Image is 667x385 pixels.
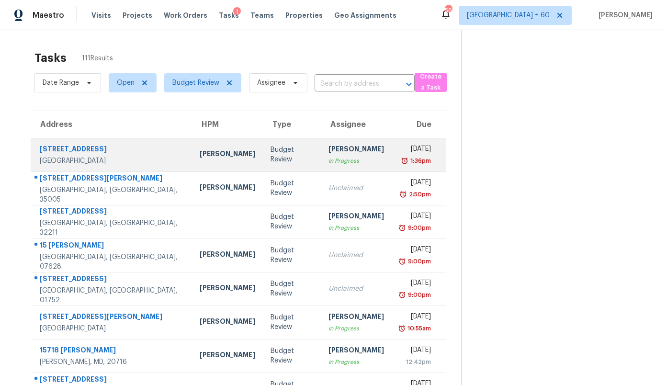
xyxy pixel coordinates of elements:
div: [PERSON_NAME] [200,283,255,295]
div: 2:50pm [407,190,431,199]
span: Date Range [43,78,79,88]
span: Create a Task [419,71,442,93]
div: [DATE] [399,178,431,190]
div: [DATE] [399,144,431,156]
span: Teams [250,11,274,20]
img: Overdue Alarm Icon [399,190,407,199]
div: 15718 [PERSON_NAME] [40,345,184,357]
h2: Tasks [34,53,67,63]
div: [PERSON_NAME] [328,312,384,324]
div: In Progress [328,156,384,166]
div: 1:36pm [408,156,431,166]
img: Overdue Alarm Icon [398,324,406,333]
div: 563 [445,6,452,15]
th: Address [31,111,192,138]
button: Create a Task [415,73,447,92]
div: [GEOGRAPHIC_DATA] [40,324,184,333]
div: Budget Review [271,313,313,332]
div: Unclaimed [328,250,384,260]
div: 9:00pm [406,257,431,266]
img: Overdue Alarm Icon [401,156,408,166]
div: 9:00pm [406,223,431,233]
div: [GEOGRAPHIC_DATA], [GEOGRAPHIC_DATA], 35005 [40,185,184,204]
div: Budget Review [271,246,313,265]
div: [DATE] [399,345,431,357]
div: [PERSON_NAME] [328,211,384,223]
span: [PERSON_NAME] [595,11,653,20]
div: [STREET_ADDRESS][PERSON_NAME] [40,312,184,324]
th: Due [392,111,446,138]
span: Geo Assignments [334,11,396,20]
div: [STREET_ADDRESS][PERSON_NAME] [40,173,184,185]
div: [DATE] [399,211,431,223]
div: Unclaimed [328,284,384,294]
div: [PERSON_NAME] [200,182,255,194]
span: Open [117,78,135,88]
div: In Progress [328,324,384,333]
div: Budget Review [271,212,313,231]
div: 9:00pm [406,290,431,300]
div: [PERSON_NAME] [200,149,255,161]
input: Search by address [315,77,388,91]
span: Work Orders [164,11,207,20]
span: Properties [285,11,323,20]
div: In Progress [328,223,384,233]
div: Budget Review [271,346,313,365]
span: Projects [123,11,152,20]
div: Budget Review [271,145,313,164]
div: [GEOGRAPHIC_DATA], [GEOGRAPHIC_DATA], 32211 [40,218,184,238]
span: Maestro [33,11,64,20]
span: 111 Results [82,54,113,63]
div: 1 [233,7,241,17]
div: [GEOGRAPHIC_DATA] [40,156,184,166]
div: 15 [PERSON_NAME] [40,240,184,252]
div: [STREET_ADDRESS] [40,206,184,218]
div: [PERSON_NAME] [328,345,384,357]
span: [GEOGRAPHIC_DATA] + 60 [467,11,550,20]
div: Budget Review [271,179,313,198]
span: Tasks [219,12,239,19]
div: [GEOGRAPHIC_DATA], [GEOGRAPHIC_DATA], 07628 [40,252,184,272]
span: Visits [91,11,111,20]
div: [PERSON_NAME], MD, 20716 [40,357,184,367]
div: In Progress [328,357,384,367]
th: Assignee [321,111,392,138]
div: [PERSON_NAME] [200,249,255,261]
div: [STREET_ADDRESS] [40,274,184,286]
div: Unclaimed [328,183,384,193]
th: Type [263,111,321,138]
div: [PERSON_NAME] [200,350,255,362]
div: [PERSON_NAME] [200,317,255,328]
div: [GEOGRAPHIC_DATA], [GEOGRAPHIC_DATA], 01752 [40,286,184,305]
div: [DATE] [399,278,431,290]
div: [PERSON_NAME] [328,144,384,156]
span: Assignee [257,78,285,88]
th: HPM [192,111,263,138]
div: [DATE] [399,312,431,324]
button: Open [402,78,416,91]
div: [DATE] [399,245,431,257]
img: Overdue Alarm Icon [398,223,406,233]
img: Overdue Alarm Icon [398,257,406,266]
div: 12:42pm [399,357,431,367]
div: [STREET_ADDRESS] [40,144,184,156]
div: 10:55am [406,324,431,333]
img: Overdue Alarm Icon [398,290,406,300]
div: Budget Review [271,279,313,298]
span: Budget Review [172,78,219,88]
